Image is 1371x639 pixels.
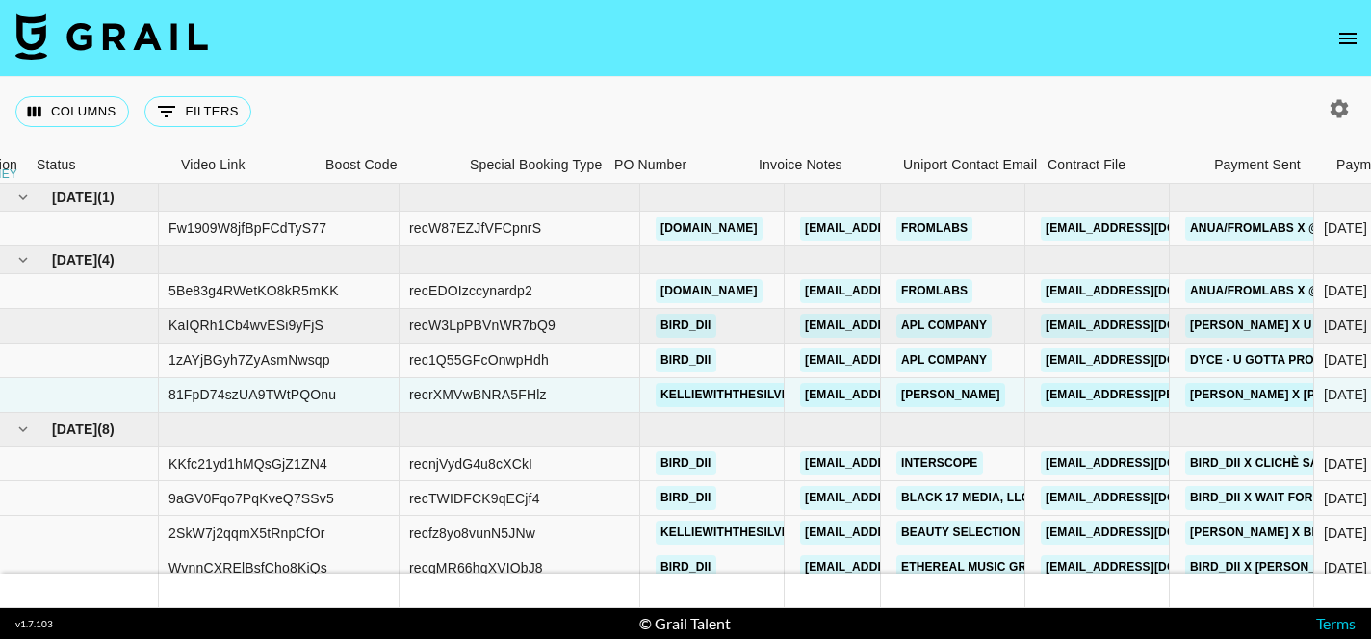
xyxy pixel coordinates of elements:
[27,146,171,184] div: Status
[1324,218,1367,238] div: 19/06/2025
[1185,486,1338,510] a: bird_dii x WAIT FOR ME
[800,555,1114,579] a: [EMAIL_ADDRESS][PERSON_NAME][DOMAIN_NAME]
[144,96,251,127] button: Show filters
[10,184,37,211] button: hide children
[1324,524,1367,543] div: 01/09/2025
[896,217,972,241] a: FromLabs
[409,454,532,473] div: recnjVydG4u8cXCkI
[656,314,716,338] a: bird_dii
[1329,19,1367,58] button: open drawer
[168,316,323,335] div: KaIQRh1Cb4wvESi9yFjS
[1324,558,1367,577] div: 23/09/2025
[409,281,532,300] div: recEDOIzccynardp2
[639,614,731,633] div: © Grail Talent
[1316,614,1356,632] a: Terms
[896,348,992,372] a: APL Company
[470,146,602,184] div: Special Booking Type
[316,146,460,184] div: Boost Code
[1324,316,1367,335] div: 23/07/2025
[800,217,1114,241] a: [EMAIL_ADDRESS][PERSON_NAME][DOMAIN_NAME]
[1038,146,1182,184] div: Contract File
[409,558,543,577] div: recgMR66hqXVIObJ8
[171,146,316,184] div: Video Link
[800,521,1114,545] a: [EMAIL_ADDRESS][PERSON_NAME][DOMAIN_NAME]
[52,250,97,269] span: [DATE]
[1041,383,1355,407] a: [EMAIL_ADDRESS][PERSON_NAME][DOMAIN_NAME]
[168,350,330,370] div: 1zAYjBGyh7ZyAsmNwsqp
[800,314,1114,338] a: [EMAIL_ADDRESS][PERSON_NAME][DOMAIN_NAME]
[896,279,972,303] a: FromLabs
[656,279,763,303] a: [DOMAIN_NAME]
[800,279,1114,303] a: [EMAIL_ADDRESS][PERSON_NAME][DOMAIN_NAME]
[10,246,37,273] button: hide children
[168,489,334,508] div: 9aGV0Fqo7PqKveQ7SSv5
[181,146,246,184] div: Video Link
[168,524,325,543] div: 2SkW7j2qqmX5tRnpCfOr
[52,188,97,207] span: [DATE]
[409,316,556,335] div: recW3LpPBVnWR7bQ9
[52,420,97,439] span: [DATE]
[325,146,398,184] div: Boost Code
[656,555,716,579] a: bird_dii
[168,558,327,577] div: WvnnCXRElBsfCho8KiQs
[97,188,115,207] span: ( 1 )
[409,524,535,543] div: recfz8yo8vunN5JNw
[903,146,1037,184] div: Uniport Contact Email
[1214,146,1301,184] div: Payment Sent
[15,96,129,127] button: Select columns
[460,146,605,184] div: Special Booking Type
[893,146,1038,184] div: Uniport Contact Email
[409,385,547,404] div: recrXMVwBNRA5FHlz
[168,281,339,300] div: 5Be83g4RWetKO8kR5mKK
[896,314,992,338] a: APL Company
[759,146,842,184] div: Invoice Notes
[1324,281,1367,300] div: 10/07/2025
[409,218,541,238] div: recW87EZJfVFCpnrS
[749,146,893,184] div: Invoice Notes
[896,486,1035,510] a: Black 17 Media, LLC
[1041,314,1256,338] a: [EMAIL_ADDRESS][DOMAIN_NAME]
[168,454,327,473] div: KKfc21yd1hMQsGjZ1ZN4
[656,486,716,510] a: bird_dii
[800,451,1114,475] a: [EMAIL_ADDRESS][PERSON_NAME][DOMAIN_NAME]
[97,250,115,269] span: ( 4 )
[1182,146,1327,184] div: Payment Sent
[409,350,549,370] div: rec1Q55GFcOnwpHdh
[1041,521,1256,545] a: [EMAIL_ADDRESS][DOMAIN_NAME]
[614,146,686,184] div: PO Number
[656,451,716,475] a: bird_dii
[656,348,716,372] a: bird_dii
[15,618,53,630] div: v 1.7.103
[37,146,76,184] div: Status
[1048,146,1125,184] div: Contract File
[1324,350,1367,370] div: 07/07/2025
[1041,451,1256,475] a: [EMAIL_ADDRESS][DOMAIN_NAME]
[15,13,208,60] img: Grail Talent
[10,416,37,443] button: hide children
[168,218,326,238] div: Fw1909W8jfBpFCdTyS77
[896,555,1085,579] a: Ethereal Music Group Ltd.
[800,348,1114,372] a: [EMAIL_ADDRESS][PERSON_NAME][DOMAIN_NAME]
[896,521,1025,545] a: Beauty Selection
[1324,385,1367,404] div: 20/07/2025
[1041,348,1256,372] a: [EMAIL_ADDRESS][DOMAIN_NAME]
[656,383,832,407] a: kelliewiththesilverhair
[896,383,1005,407] a: [PERSON_NAME]
[656,217,763,241] a: [DOMAIN_NAME]
[1324,489,1367,508] div: 09/09/2025
[409,489,540,508] div: recTWIDFCK9qECjf4
[1185,348,1337,372] a: DYCE - U GOTTA Promo
[97,420,115,439] span: ( 8 )
[1041,486,1256,510] a: [EMAIL_ADDRESS][DOMAIN_NAME]
[168,385,336,404] div: 81FpD74szUA9TWtPQOnu
[605,146,749,184] div: PO Number
[1324,454,1367,473] div: 10/09/2025
[896,451,983,475] a: Interscope
[1041,555,1256,579] a: [EMAIL_ADDRESS][DOMAIN_NAME]
[800,383,1114,407] a: [EMAIL_ADDRESS][PERSON_NAME][DOMAIN_NAME]
[656,521,832,545] a: kelliewiththesilverhair
[1041,217,1256,241] a: [EMAIL_ADDRESS][DOMAIN_NAME]
[800,486,1114,510] a: [EMAIL_ADDRESS][PERSON_NAME][DOMAIN_NAME]
[1041,279,1256,303] a: [EMAIL_ADDRESS][DOMAIN_NAME]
